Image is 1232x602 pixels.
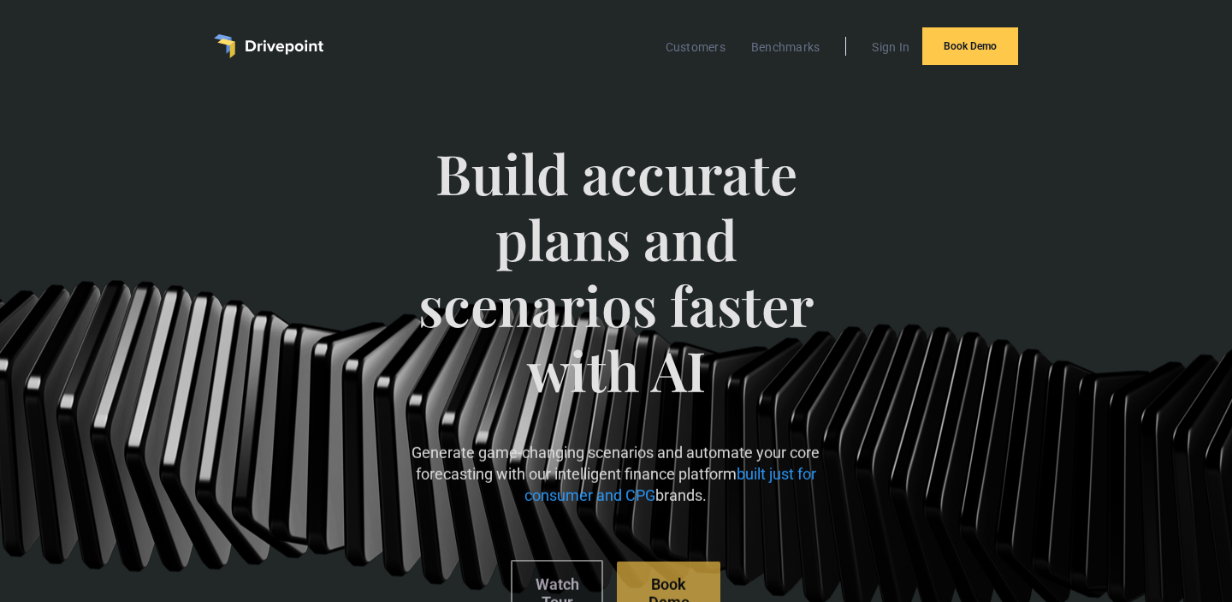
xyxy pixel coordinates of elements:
[922,27,1018,65] a: Book Demo
[406,442,826,507] p: Generate game-changing scenarios and automate your core forecasting with our intelligent finance ...
[863,36,918,58] a: Sign In
[657,36,734,58] a: Customers
[743,36,829,58] a: Benchmarks
[214,34,323,58] a: home
[406,140,826,438] span: Build accurate plans and scenarios faster with AI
